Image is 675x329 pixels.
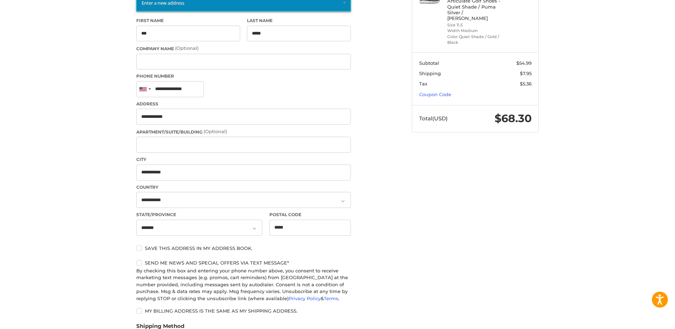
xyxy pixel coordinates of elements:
[419,70,441,76] span: Shipping
[137,82,153,97] div: United States: +1
[324,296,338,301] a: Terms
[136,211,262,218] label: State/Province
[136,73,351,79] label: Phone Number
[136,101,351,107] label: Address
[289,296,321,301] a: Privacy Policy
[419,92,451,97] a: Coupon Code
[516,60,532,66] span: $54.99
[175,45,199,51] small: (Optional)
[136,260,351,266] label: Send me news and special offers via text message*
[136,45,351,52] label: Company Name
[447,22,502,28] li: Size 11.5
[136,128,351,135] label: Apartment/Suite/Building
[520,81,532,87] span: $5.36
[269,211,351,218] label: Postal Code
[247,17,351,24] label: Last Name
[419,81,427,87] span: Tax
[447,28,502,34] li: Width Medium
[204,129,227,134] small: (Optional)
[419,60,439,66] span: Subtotal
[136,308,351,314] label: My billing address is the same as my shipping address.
[520,70,532,76] span: $7.95
[136,184,351,190] label: Country
[136,17,240,24] label: First Name
[616,310,675,329] iframe: Google Customer Reviews
[419,115,448,122] span: Total (USD)
[136,156,351,163] label: City
[136,267,351,302] div: By checking this box and entering your phone number above, you consent to receive marketing text ...
[495,112,532,125] span: $68.30
[447,34,502,46] li: Color Quiet Shade / Gold / Black
[136,245,351,251] label: Save this address in my address book.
